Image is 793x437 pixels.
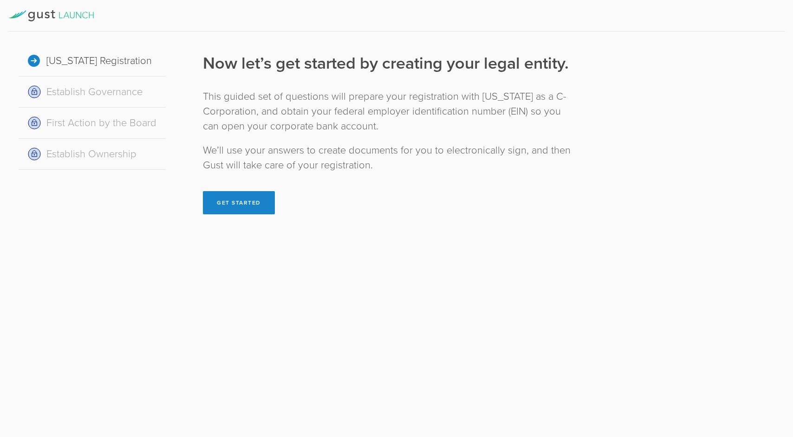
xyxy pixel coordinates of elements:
button: Get Started [203,191,275,214]
iframe: Chat Widget [585,36,793,409]
div: Now let’s get started by creating your legal entity. [203,52,576,75]
div: [US_STATE] Registration [19,45,166,77]
div: We’ll use your answers to create documents for you to electronically sign, and then Gust will tak... [203,143,576,173]
div: This guided set of questions will prepare your registration with [US_STATE] as a C-Corporation, a... [203,89,576,134]
div: Establish Governance [19,77,166,108]
div: First Action by the Board [19,108,166,139]
div: Establish Ownership [19,139,166,170]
